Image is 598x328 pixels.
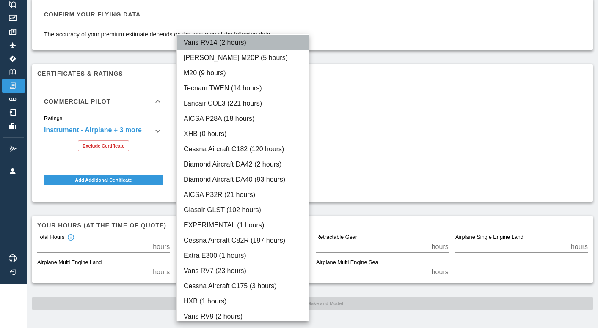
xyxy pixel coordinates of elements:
[177,66,309,81] li: M20 (9 hours)
[177,172,309,187] li: Diamond Aircraft DA40 (93 hours)
[177,96,309,111] li: Lancair COL3 (221 hours)
[177,202,309,218] li: Glasair GLST (102 hours)
[177,309,309,324] li: Vans RV9 (2 hours)
[177,248,309,263] li: Extra E300 (1 hours)
[177,263,309,279] li: Vans RV7 (23 hours)
[177,218,309,233] li: EXPERIMENTAL (1 hours)
[177,126,309,142] li: XHB (0 hours)
[177,111,309,126] li: AICSA P28A (18 hours)
[177,50,309,66] li: [PERSON_NAME] M20P (5 hours)
[177,294,309,309] li: HXB (1 hours)
[177,35,309,50] li: Vans RV14 (2 hours)
[177,157,309,172] li: Diamond Aircraft DA42 (2 hours)
[177,233,309,248] li: Cessna Aircraft C82R (197 hours)
[177,142,309,157] li: Cessna Aircraft C182 (120 hours)
[177,187,309,202] li: AICSA P32R (21 hours)
[177,81,309,96] li: Tecnam TWEN (14 hours)
[177,279,309,294] li: Cessna Aircraft C175 (3 hours)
